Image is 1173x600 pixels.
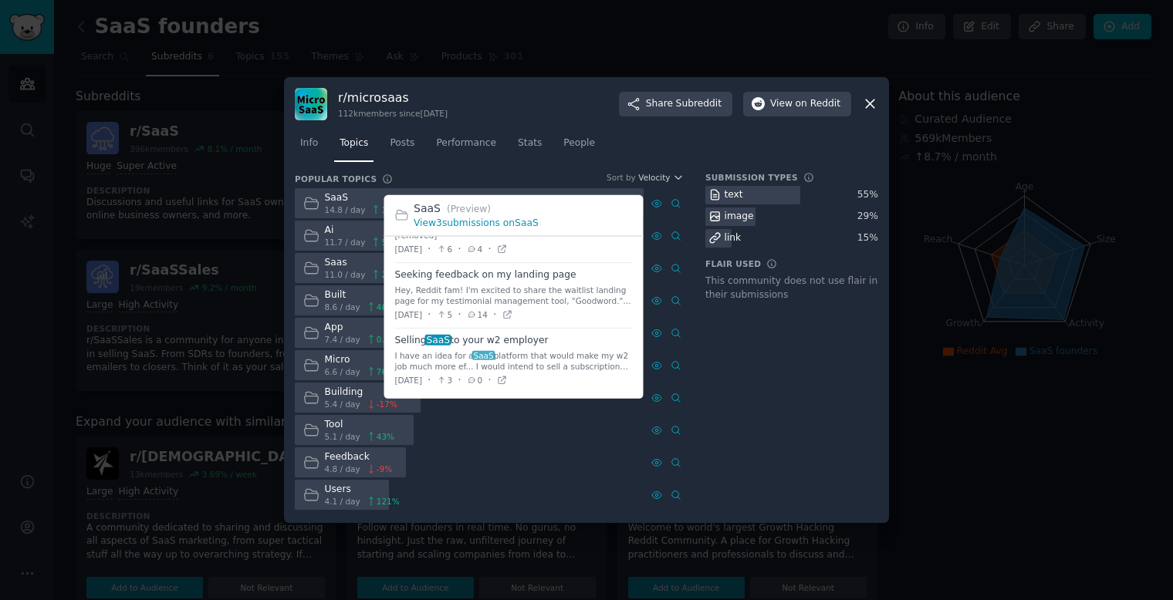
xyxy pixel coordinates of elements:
[725,210,754,224] div: image
[377,431,394,442] span: 43 %
[607,172,636,183] div: Sort by
[638,172,670,183] span: Velocity
[512,131,547,163] a: Stats
[325,302,360,312] span: 8.6 / day
[325,191,405,205] div: SaaS
[295,131,323,163] a: Info
[395,309,423,320] span: [DATE]
[488,241,491,257] span: ·
[325,288,395,302] div: Built
[638,172,684,183] button: Velocity
[377,496,400,507] span: 121 %
[325,321,397,335] div: App
[428,241,431,257] span: ·
[436,375,452,386] span: 3
[300,137,318,150] span: Info
[395,244,423,254] span: [DATE]
[646,97,722,111] span: Share
[295,88,327,120] img: microsaas
[431,131,502,163] a: Performance
[428,306,431,322] span: ·
[770,97,840,111] span: View
[334,131,374,163] a: Topics
[395,375,423,386] span: [DATE]
[458,241,461,257] span: ·
[619,92,732,116] button: ShareSubreddit
[676,97,722,111] span: Subreddit
[467,375,483,386] span: 0
[428,372,431,388] span: ·
[377,463,392,474] span: -9 %
[558,131,600,163] a: People
[325,399,360,410] span: 5.4 / day
[458,372,461,388] span: ·
[563,137,595,150] span: People
[338,108,448,119] div: 112k members since [DATE]
[857,231,878,245] div: 15 %
[436,309,452,320] span: 5
[325,483,400,497] div: Users
[390,137,414,150] span: Posts
[705,258,761,269] h3: Flair Used
[488,372,491,388] span: ·
[377,366,394,377] span: 76 %
[325,334,360,345] span: 7.4 / day
[325,269,366,280] span: 11.0 / day
[447,204,491,214] span: (Preview)
[436,137,496,150] span: Performance
[395,350,633,372] div: I have an idea for a platform that would make my w2 job much more ef... I would intend to sell a ...
[467,244,483,254] span: 4
[295,174,377,184] h3: Popular Topics
[325,431,360,442] span: 5.1 / day
[493,306,496,322] span: ·
[472,351,495,360] span: SaaS
[325,418,395,432] div: Tool
[705,172,798,183] h3: Submission Types
[325,256,395,270] div: Saas
[340,137,368,150] span: Topics
[796,97,840,111] span: on Reddit
[325,353,395,367] div: Micro
[467,309,488,320] span: 14
[857,188,878,202] div: 55 %
[325,496,360,507] span: 4.1 / day
[743,92,851,116] button: Viewon Reddit
[414,201,633,217] h2: SaaS
[436,244,452,254] span: 6
[395,285,633,306] div: Hey, Reddit fam! I'm excited to share the waitlist landing page for my testimonial management too...
[518,137,542,150] span: Stats
[325,204,366,215] span: 14.8 / day
[325,224,400,238] div: Ai
[325,386,397,399] div: Building
[325,366,360,377] span: 6.6 / day
[377,399,397,410] span: -17 %
[705,275,878,302] div: This community does not use flair in their submissions
[384,131,420,163] a: Posts
[377,302,394,312] span: 46 %
[725,188,743,202] div: text
[857,210,878,224] div: 29 %
[414,217,539,228] a: View3submissions onSaaS
[325,237,366,248] span: 11.7 / day
[458,306,461,322] span: ·
[325,450,393,464] div: Feedback
[725,231,742,245] div: link
[338,89,448,106] h3: r/ microsaas
[325,463,360,474] span: 4.8 / day
[377,334,397,345] span: 0.4 %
